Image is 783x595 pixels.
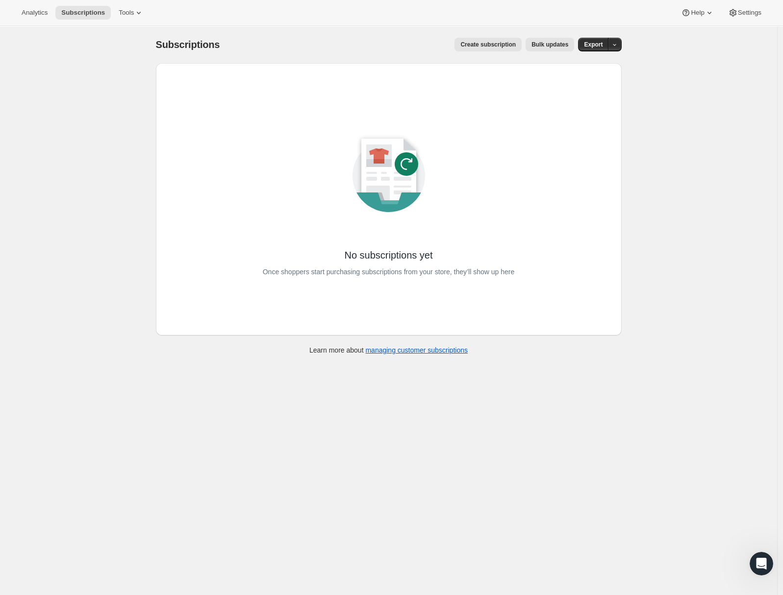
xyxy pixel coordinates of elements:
p: Once shoppers start purchasing subscriptions from your store, they’ll show up here [263,265,515,279]
p: No subscriptions yet [344,248,432,262]
span: Export [584,41,603,48]
button: Help [675,6,720,20]
span: Create subscription [460,41,516,48]
span: Tools [119,9,134,17]
span: Subscriptions [61,9,105,17]
button: Create subscription [455,38,522,51]
span: Analytics [22,9,48,17]
span: Settings [738,9,761,17]
button: Settings [722,6,767,20]
span: Subscriptions [156,39,220,50]
button: Analytics [16,6,53,20]
p: Learn more about [309,345,468,355]
button: Tools [113,6,150,20]
button: Export [578,38,608,51]
span: Bulk updates [531,41,568,48]
button: Subscriptions [55,6,111,20]
iframe: Intercom live chat [750,552,773,575]
a: managing customer subscriptions [365,346,468,354]
span: Help [691,9,704,17]
button: Bulk updates [526,38,574,51]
